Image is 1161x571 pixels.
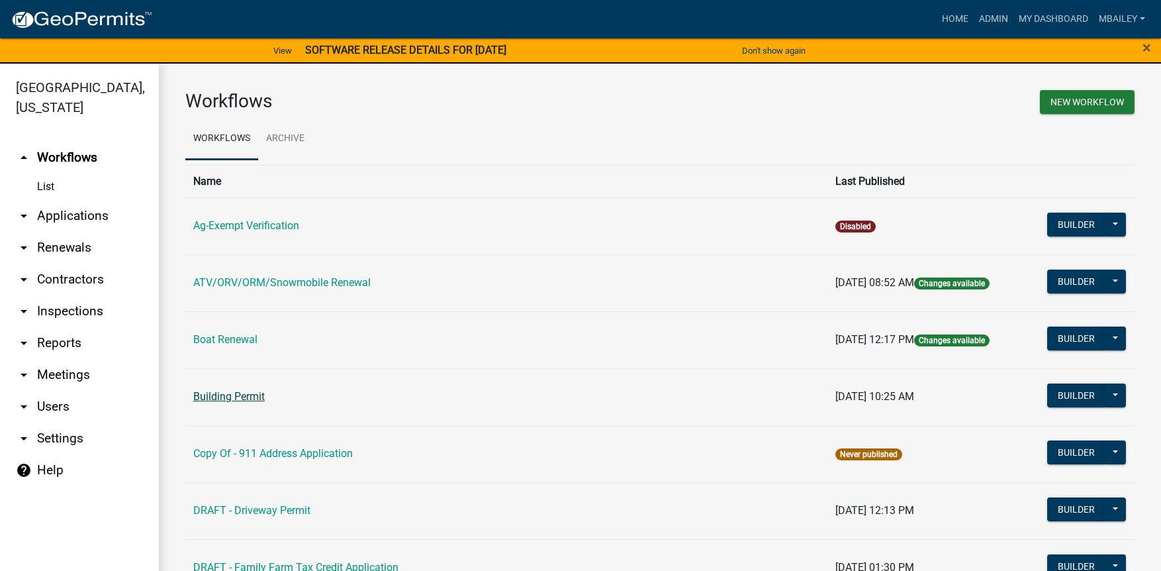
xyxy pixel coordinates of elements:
i: help [16,462,32,478]
i: arrow_drop_down [16,303,32,319]
span: [DATE] 10:25 AM [835,390,914,403]
a: Ag-Exempt Verification [193,219,299,232]
a: Copy Of - 911 Address Application [193,447,353,460]
th: Name [185,165,827,197]
i: arrow_drop_down [16,367,32,383]
a: Building Permit [193,390,265,403]
a: mbailey [1093,7,1150,32]
i: arrow_drop_down [16,208,32,224]
button: Close [1142,40,1151,56]
strong: SOFTWARE RELEASE DETAILS FOR [DATE] [305,44,506,56]
span: [DATE] 12:17 PM [835,333,914,346]
span: Disabled [835,221,876,233]
i: arrow_drop_up [16,150,32,166]
span: Never published [835,448,902,460]
button: Builder [1047,497,1105,521]
span: [DATE] 12:13 PM [835,504,914,517]
i: arrow_drop_down [16,272,32,287]
button: New Workflow [1040,90,1135,114]
button: Builder [1047,327,1105,350]
span: Changes available [914,335,990,346]
th: Last Published [827,165,1024,197]
i: arrow_drop_down [16,399,32,415]
span: × [1142,38,1151,57]
span: Changes available [914,278,990,289]
button: Builder [1047,384,1105,407]
button: Builder [1047,213,1105,236]
button: Don't show again [737,40,811,62]
i: arrow_drop_down [16,335,32,351]
a: DRAFT - Driveway Permit [193,504,310,517]
button: Builder [1047,441,1105,464]
span: [DATE] 08:52 AM [835,276,914,289]
button: Builder [1047,270,1105,293]
a: Archive [258,118,312,160]
a: My Dashboard [1013,7,1093,32]
h3: Workflows [185,90,650,113]
i: arrow_drop_down [16,240,32,256]
a: ATV/ORV/ORM/Snowmobile Renewal [193,276,371,289]
a: View [268,40,297,62]
a: Boat Renewal [193,333,257,346]
a: Admin [974,7,1013,32]
a: Workflows [185,118,258,160]
i: arrow_drop_down [16,431,32,446]
a: Home [937,7,974,32]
